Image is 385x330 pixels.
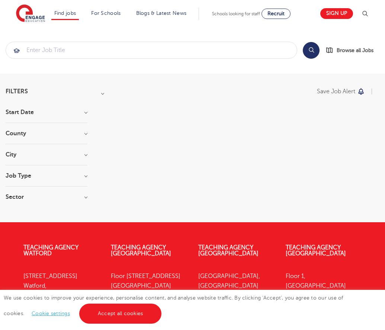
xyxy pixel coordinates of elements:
[262,9,291,19] a: Recruit
[198,271,275,330] p: [GEOGRAPHIC_DATA], [GEOGRAPHIC_DATA] [GEOGRAPHIC_DATA], LS1 5SH 0113 323 7633
[6,42,297,58] input: Submit
[317,88,365,94] button: Save job alert
[111,244,171,257] a: Teaching Agency [GEOGRAPHIC_DATA]
[198,244,259,257] a: Teaching Agency [GEOGRAPHIC_DATA]
[6,42,297,59] div: Submit
[6,194,87,200] h3: Sector
[91,10,121,16] a: For Schools
[6,109,87,115] h3: Start Date
[23,271,100,320] p: [STREET_ADDRESS] Watford, WD17 1SZ 01923 281040
[317,88,355,94] p: Save job alert
[111,271,187,330] p: Floor [STREET_ADDRESS] [GEOGRAPHIC_DATA] [GEOGRAPHIC_DATA], BN1 3XF 01273 447633
[6,152,87,158] h3: City
[54,10,76,16] a: Find jobs
[267,11,285,16] span: Recruit
[212,11,260,16] span: Schools looking for staff
[32,311,70,316] a: Cookie settings
[6,88,28,94] span: Filters
[79,304,162,324] a: Accept all cookies
[6,173,87,179] h3: Job Type
[337,46,373,55] span: Browse all Jobs
[286,244,346,257] a: Teaching Agency [GEOGRAPHIC_DATA]
[325,46,379,55] a: Browse all Jobs
[6,130,87,136] h3: County
[303,42,320,59] button: Search
[16,4,45,23] img: Engage Education
[23,244,78,257] a: Teaching Agency Watford
[4,295,343,316] span: We use cookies to improve your experience, personalise content, and analyse website traffic. By c...
[320,8,353,19] a: Sign up
[136,10,187,16] a: Blogs & Latest News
